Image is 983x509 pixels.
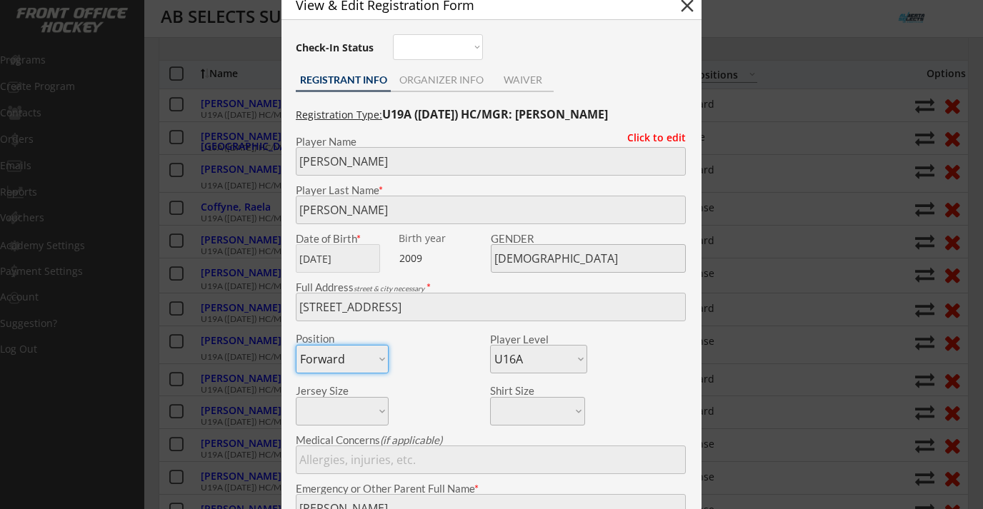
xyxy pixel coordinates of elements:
[296,445,686,474] input: Allergies, injuries, etc.
[296,385,369,396] div: Jersey Size
[296,483,686,494] div: Emergency or Other Parent Full Name
[399,251,489,266] div: 2009
[391,75,491,85] div: ORGANIZER INFO
[296,293,686,321] input: Street, City, Province/State
[296,185,686,196] div: Player Last Name
[490,334,587,345] div: Player Level
[296,43,376,53] div: Check-In Status
[296,435,686,445] div: Medical Concerns
[491,75,554,85] div: WAIVER
[296,136,686,147] div: Player Name
[617,133,686,143] div: Click to edit
[382,106,608,122] strong: U19A ([DATE]) HC/MGR: [PERSON_NAME]
[399,233,488,244] div: We are transitioning the system to collect and store date of birth instead of just birth year to ...
[399,233,488,243] div: Birth year
[491,233,686,244] div: GENDER
[296,108,382,121] u: Registration Type:
[354,284,424,293] em: street & city necessary
[490,385,564,396] div: Shirt Size
[296,333,369,344] div: Position
[296,282,686,293] div: Full Address
[296,75,391,85] div: REGISTRANT INFO
[296,233,389,244] div: Date of Birth
[380,433,442,446] em: (if applicable)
